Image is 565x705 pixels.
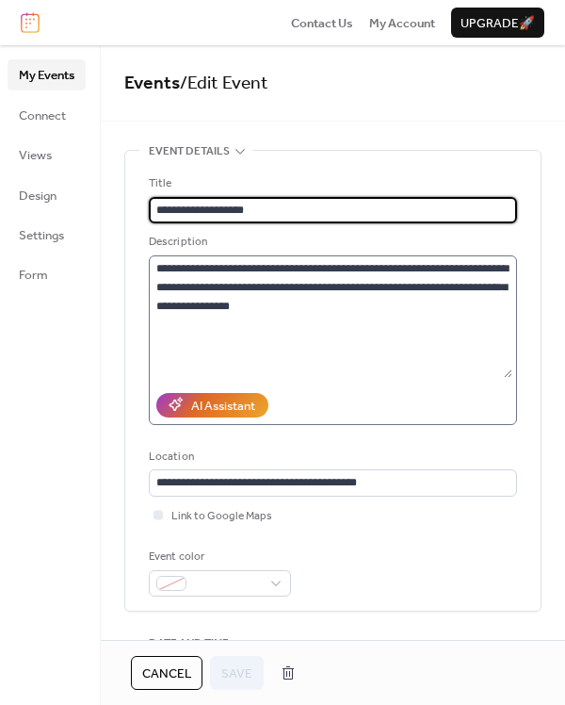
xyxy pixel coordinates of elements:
a: Events [124,66,180,101]
span: My Account [369,14,435,33]
span: / Edit Event [180,66,268,101]
div: Title [149,174,513,193]
button: AI Assistant [156,393,268,418]
div: Description [149,233,513,252]
span: Contact Us [291,14,353,33]
span: Date and time [149,634,229,653]
a: Views [8,139,86,170]
div: Location [149,448,513,467]
a: Design [8,180,86,210]
span: Cancel [142,664,191,683]
a: My Events [8,59,86,90]
span: Link to Google Maps [171,507,272,526]
div: AI Assistant [191,397,255,416]
span: Connect [19,107,66,125]
span: My Events [19,66,74,85]
button: Upgrade🚀 [451,8,544,38]
a: Form [8,259,86,289]
div: Event color [149,548,287,566]
span: Settings [19,226,64,245]
img: logo [21,12,40,33]
span: Design [19,187,56,205]
a: Settings [8,220,86,250]
span: Upgrade 🚀 [460,14,535,33]
a: My Account [369,13,435,32]
span: Form [19,266,48,285]
button: Cancel [131,656,202,690]
span: Views [19,146,52,165]
span: Event details [149,142,230,161]
a: Connect [8,100,86,130]
a: Contact Us [291,13,353,32]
